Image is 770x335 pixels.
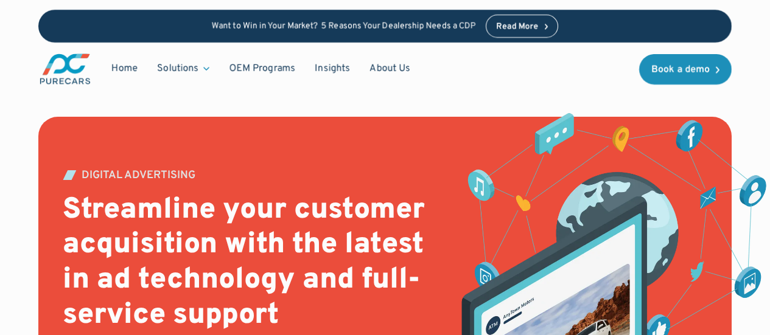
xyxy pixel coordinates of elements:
[486,15,559,38] a: Read More
[651,65,710,75] div: Book a demo
[639,54,732,85] a: Book a demo
[212,21,476,32] p: Want to Win in Your Market? 5 Reasons Your Dealership Needs a CDP
[63,193,431,333] h2: Streamline your customer acquisition with the latest in ad technology and full-service support
[147,57,219,80] div: Solutions
[38,52,92,86] img: purecars logo
[38,52,92,86] a: main
[219,57,305,80] a: OEM Programs
[496,22,539,31] div: Read More
[360,57,420,80] a: About Us
[102,57,147,80] a: Home
[82,170,195,181] div: DIGITAL ADVERTISING
[157,62,198,75] div: Solutions
[305,57,360,80] a: Insights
